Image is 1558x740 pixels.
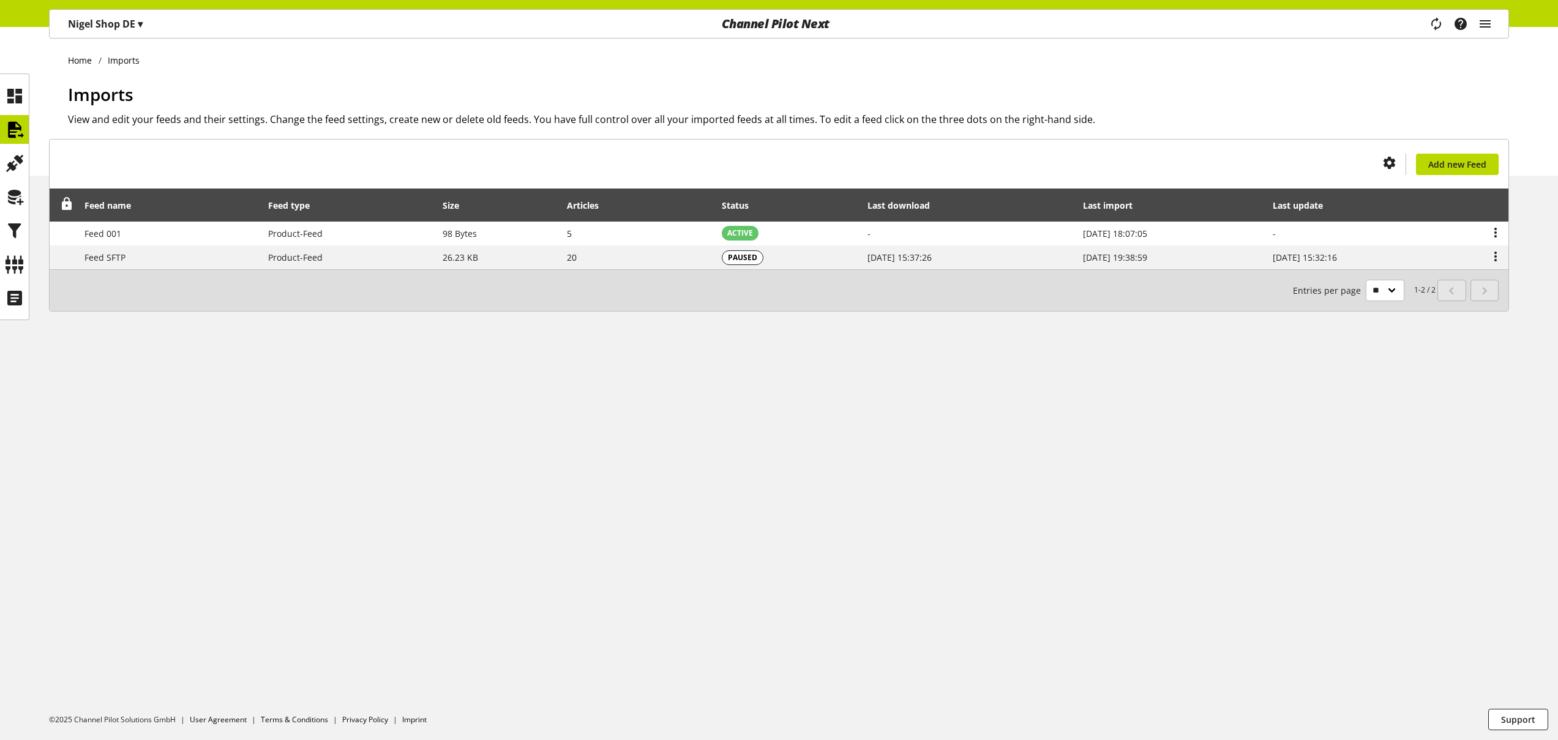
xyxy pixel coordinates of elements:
[443,228,477,239] span: 98 Bytes
[1293,284,1366,297] span: Entries per page
[56,198,73,213] div: Unlock to reorder rows
[867,199,942,212] div: Last download
[728,252,757,263] span: PAUSED
[268,252,323,263] span: Product-Feed
[722,199,761,212] div: Status
[402,714,427,725] a: Imprint
[1428,158,1486,171] span: Add new Feed
[84,228,121,239] span: Feed 001
[84,199,143,212] div: Feed name
[268,199,322,212] div: Feed type
[190,714,247,725] a: User Agreement
[867,228,871,239] span: -
[84,252,125,263] span: Feed SFTP
[49,714,190,725] li: ©2025 Channel Pilot Solutions GmbH
[567,228,572,239] span: 5
[1501,713,1535,726] span: Support
[1488,709,1548,730] button: Support
[68,17,143,31] p: Nigel Shop DE
[443,199,471,212] div: Size
[1083,228,1147,239] span: [DATE] 18:07:05
[68,83,133,106] span: Imports
[867,252,932,263] span: [DATE] 15:37:26
[138,17,143,31] span: ▾
[567,252,577,263] span: 20
[1416,154,1499,175] a: Add new Feed
[1273,199,1335,212] div: Last update
[1083,252,1147,263] span: [DATE] 19:38:59
[68,112,1509,127] h2: View and edit your feeds and their settings. Change the feed settings, create new or delete old f...
[443,252,478,263] span: 26.23 KB
[1083,199,1145,212] div: Last import
[1273,252,1337,263] span: [DATE] 15:32:16
[268,228,323,239] span: Product-Feed
[261,714,328,725] a: Terms & Conditions
[68,54,99,67] a: Home
[1293,280,1436,301] small: 1-2 / 2
[727,228,753,239] span: ACTIVE
[1273,228,1276,239] span: -
[567,199,611,212] div: Articles
[61,198,73,211] span: Unlock to reorder rows
[342,714,388,725] a: Privacy Policy
[49,9,1509,39] nav: main navigation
